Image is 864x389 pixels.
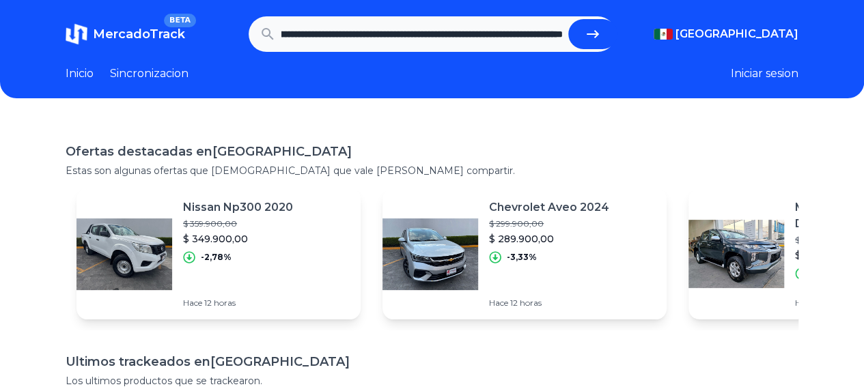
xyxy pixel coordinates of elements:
[688,206,784,302] img: Featured image
[201,252,232,263] p: -2,78%
[76,206,172,302] img: Featured image
[382,206,478,302] img: Featured image
[93,27,185,42] span: MercadoTrack
[507,252,537,263] p: -3,33%
[675,26,798,42] span: [GEOGRAPHIC_DATA]
[183,218,293,229] p: $ 359.900,00
[66,352,798,371] h1: Ultimos trackeados en [GEOGRAPHIC_DATA]
[183,199,293,216] p: Nissan Np300 2020
[164,14,196,27] span: BETA
[489,218,609,229] p: $ 299.900,00
[66,142,798,161] h1: Ofertas destacadas en [GEOGRAPHIC_DATA]
[183,232,293,246] p: $ 349.900,00
[110,66,189,82] a: Sincronizacion
[66,66,94,82] a: Inicio
[183,298,293,308] p: Hace 12 horas
[654,26,798,42] button: [GEOGRAPHIC_DATA]
[731,66,798,82] button: Iniciar sesion
[489,298,609,308] p: Hace 12 horas
[66,23,87,45] img: MercadoTrack
[489,199,609,216] p: Chevrolet Aveo 2024
[66,374,798,388] p: Los ultimos productos que se trackearon.
[654,29,673,40] img: Mexico
[66,23,185,45] a: MercadoTrackBETA
[76,188,361,319] a: Featured imageNissan Np300 2020$ 359.900,00$ 349.900,00-2,78%Hace 12 horas
[489,232,609,246] p: $ 289.900,00
[382,188,667,319] a: Featured imageChevrolet Aveo 2024$ 299.900,00$ 289.900,00-3,33%Hace 12 horas
[66,164,798,177] p: Estas son algunas ofertas que [DEMOGRAPHIC_DATA] que vale [PERSON_NAME] compartir.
